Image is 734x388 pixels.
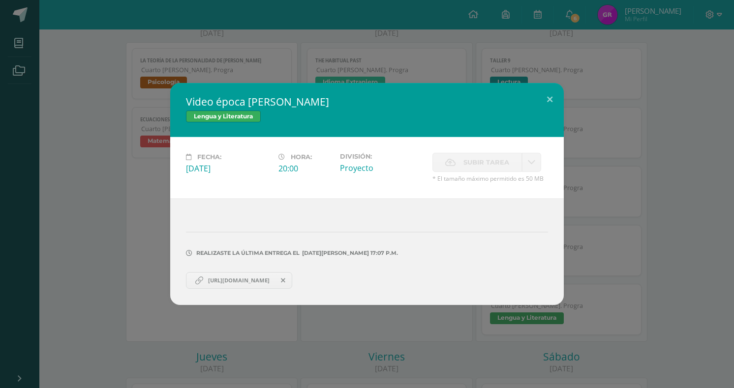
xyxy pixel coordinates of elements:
[203,277,275,284] span: [URL][DOMAIN_NAME]
[300,253,398,253] span: [DATE][PERSON_NAME] 17:07 p.m.
[278,163,332,174] div: 20:00
[197,153,221,161] span: Fecha:
[275,275,292,286] span: Remover entrega
[340,163,425,173] div: Proyecto
[186,163,271,174] div: [DATE]
[432,153,522,172] label: La fecha de entrega ha expirado
[522,153,541,172] a: La fecha de entrega ha expirado
[463,153,509,171] span: Subir tarea
[196,249,300,256] span: Realizaste la última entrega el
[186,111,261,122] span: Lengua y Literatura
[186,95,548,109] h2: Video época [PERSON_NAME]
[186,272,292,289] a: [URL][DOMAIN_NAME]
[340,153,425,160] label: División:
[536,83,564,116] button: Close (Esc)
[432,174,548,183] span: * El tamaño máximo permitido es 50 MB
[291,153,312,161] span: Hora:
